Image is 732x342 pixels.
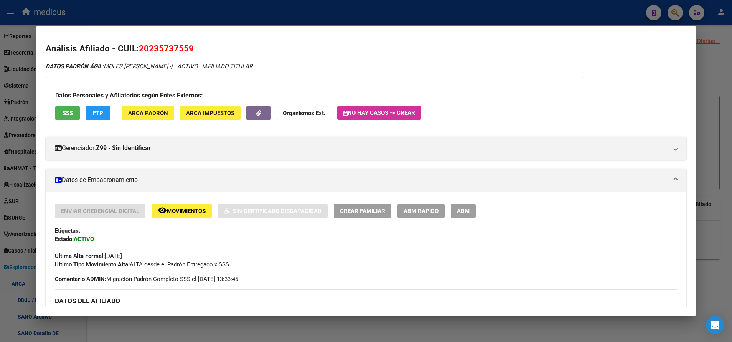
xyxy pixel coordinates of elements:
[404,208,439,215] span: ABM Rápido
[55,261,229,268] span: ALTA desde el Padrón Entregado x SSS
[46,63,171,70] span: MOLES [PERSON_NAME] -
[167,208,206,215] span: Movimientos
[93,110,103,117] span: FTP
[55,253,105,259] strong: Última Alta Formal:
[397,204,445,218] button: ABM Rápido
[283,110,325,117] strong: Organismos Ext.
[158,206,167,215] mat-icon: remove_red_eye
[180,106,241,120] button: ARCA Impuestos
[55,236,74,243] strong: Estado:
[337,106,421,120] button: No hay casos -> Crear
[55,204,145,218] button: Enviar Credencial Digital
[128,110,168,117] span: ARCA Padrón
[55,91,575,100] h3: Datos Personales y Afiliatorios según Entes Externos:
[46,42,686,55] h2: Análisis Afiliado - CUIL:
[233,208,321,215] span: Sin Certificado Discapacidad
[46,169,686,192] mat-expansion-panel-header: Datos de Empadronamiento
[457,208,470,215] span: ABM
[122,106,174,120] button: ARCA Padrón
[61,208,139,215] span: Enviar Credencial Digital
[139,43,194,53] span: 20235737559
[46,63,252,70] i: | ACTIVO |
[55,275,238,283] span: Migración Padrón Completo SSS el [DATE] 13:33:45
[451,204,476,218] button: ABM
[55,106,80,120] button: SSS
[46,63,104,70] strong: DATOS PADRÓN ÁGIL:
[152,204,212,218] button: Movimientos
[86,106,110,120] button: FTP
[55,227,80,234] strong: Etiquetas:
[55,144,668,153] mat-panel-title: Gerenciador:
[55,261,130,268] strong: Ultimo Tipo Movimiento Alta:
[186,110,234,117] span: ARCA Impuestos
[204,63,252,70] span: AFILIADO TITULAR
[55,276,106,283] strong: Comentario ADMIN:
[96,144,151,153] strong: Z99 - Sin Identificar
[343,109,415,116] span: No hay casos -> Crear
[334,204,391,218] button: Crear Familiar
[55,297,677,305] h3: DATOS DEL AFILIADO
[706,316,724,334] div: Open Intercom Messenger
[55,253,122,259] span: [DATE]
[277,106,331,120] button: Organismos Ext.
[74,236,94,243] strong: ACTIVO
[55,175,668,185] mat-panel-title: Datos de Empadronamiento
[46,137,686,160] mat-expansion-panel-header: Gerenciador:Z99 - Sin Identificar
[218,204,328,218] button: Sin Certificado Discapacidad
[340,208,385,215] span: Crear Familiar
[63,110,73,117] span: SSS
